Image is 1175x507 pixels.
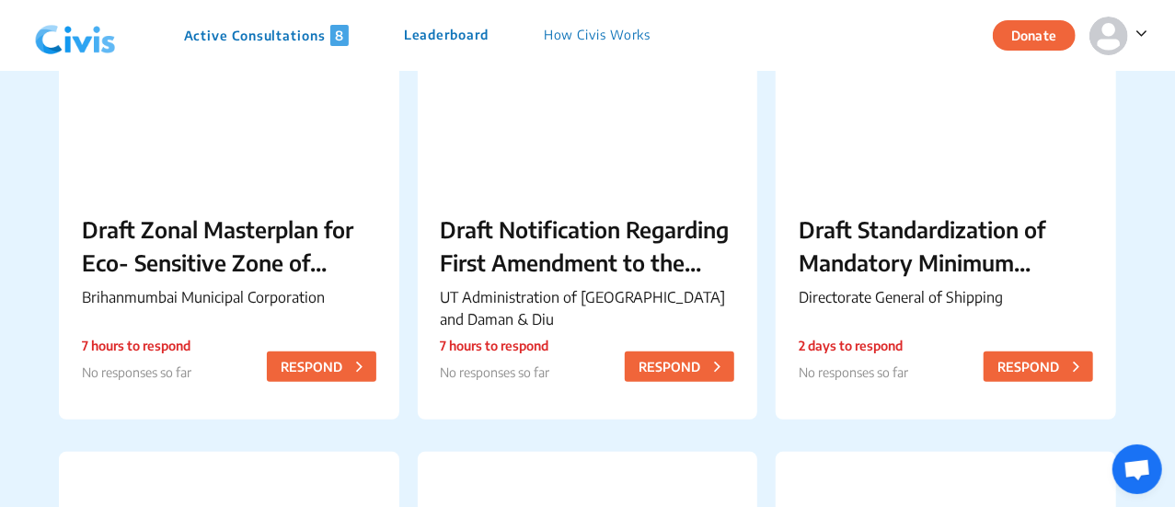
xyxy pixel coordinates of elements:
p: Active Consultations [184,25,349,46]
img: navlogo.png [28,8,123,63]
a: Donate [993,25,1089,43]
button: Donate [993,20,1076,51]
p: Draft Notification Regarding First Amendment to the General Development Rules-2023 of [GEOGRAPHIC... [441,213,735,279]
button: RESPOND [267,351,376,382]
p: Leaderboard [404,25,489,46]
p: 7 hours to respond [441,336,550,355]
span: No responses so far [82,364,191,380]
p: Directorate General of Shipping [799,286,1093,308]
img: person-default.svg [1089,17,1128,55]
button: RESPOND [625,351,734,382]
p: 2 days to respond [799,336,908,355]
p: Draft Zonal Masterplan for Eco- Sensitive Zone of [PERSON_NAME][GEOGRAPHIC_DATA] [82,213,376,279]
button: RESPOND [984,351,1093,382]
p: Draft Standardization of Mandatory Minimum Medical Investigations for [DEMOGRAPHIC_DATA] Seafarers [799,213,1093,279]
div: Open chat [1112,444,1162,494]
p: 7 hours to respond [82,336,191,355]
span: 8 [330,25,349,46]
span: No responses so far [799,364,908,380]
p: UT Administration of [GEOGRAPHIC_DATA] and Daman & Diu [441,286,735,330]
span: No responses so far [441,364,550,380]
p: How Civis Works [544,25,651,46]
p: Brihanmumbai Municipal Corporation [82,286,376,308]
